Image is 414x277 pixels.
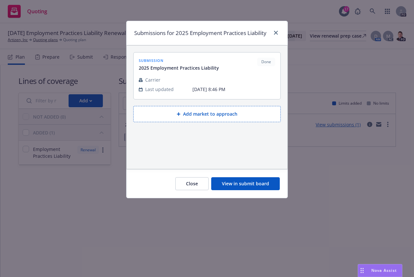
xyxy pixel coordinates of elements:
[211,177,280,190] button: View in submit board
[371,268,397,273] span: Nova Assist
[139,64,219,71] span: 2025 Employment Practices Liability
[175,177,209,190] button: Close
[145,76,160,83] span: Carrier
[145,86,174,93] span: Last updated
[139,58,219,63] span: submission
[133,106,281,122] button: Add market to approach
[272,29,280,37] a: close
[358,264,402,277] button: Nova Assist
[134,29,267,37] h1: Submissions for 2025 Employment Practices Liability
[260,59,273,65] span: Done
[192,86,275,93] span: [DATE] 8:46 PM
[358,264,366,277] div: Drag to move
